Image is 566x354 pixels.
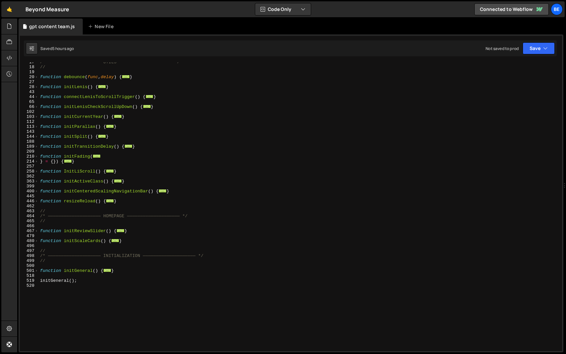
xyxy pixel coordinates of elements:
span: ... [146,95,154,98]
div: 399 [20,184,39,189]
div: 520 [20,283,39,288]
div: Beyond Measure [25,5,69,13]
div: 363 [20,179,39,184]
div: 498 [20,253,39,258]
div: 257 [20,164,39,169]
span: ... [98,85,106,88]
div: 518 [20,273,39,278]
a: 🤙 [1,1,18,17]
div: 480 [20,238,39,243]
div: 465 [20,219,39,224]
span: ... [143,105,151,108]
div: 28 [20,84,39,89]
div: 102 [20,109,39,114]
div: 496 [20,243,39,248]
a: Connected to Webflow [474,3,549,15]
div: 189 [20,144,39,149]
span: ... [114,179,122,183]
div: 18 [20,65,39,70]
div: 466 [20,224,39,228]
span: ... [124,144,132,148]
a: Be [551,3,563,15]
div: 113 [20,124,39,129]
div: 27 [20,79,39,84]
span: ... [106,199,114,203]
div: 497 [20,248,39,253]
div: 65 [20,99,39,104]
span: ... [103,269,111,272]
div: 210 [20,154,39,159]
div: 66 [20,104,39,109]
div: 479 [20,233,39,238]
span: ... [106,125,114,128]
span: ... [64,159,72,163]
div: 143 [20,129,39,134]
span: ... [111,239,119,242]
div: 258 [20,169,39,174]
div: 445 [20,194,39,199]
div: 19 [20,70,39,75]
div: 462 [20,204,39,209]
div: 44 [20,94,39,99]
div: 519 [20,278,39,283]
span: ... [93,154,101,158]
span: ... [98,134,106,138]
div: 400 [20,189,39,194]
div: gpt content team.js [29,23,75,30]
div: 499 [20,258,39,263]
div: 464 [20,214,39,219]
div: 214 [20,159,39,164]
span: ... [159,189,166,193]
button: Code Only [255,3,311,15]
div: 209 [20,149,39,154]
div: 500 [20,263,39,268]
div: 5 hours ago [52,46,74,51]
span: ... [117,229,124,232]
div: Saved [40,46,74,51]
span: ... [122,75,130,78]
div: 112 [20,119,39,124]
div: Not saved to prod [486,46,519,51]
span: ... [106,169,114,173]
div: 17 [20,60,39,65]
div: 144 [20,134,39,139]
div: 362 [20,174,39,179]
div: 188 [20,139,39,144]
div: 43 [20,89,39,94]
button: Save [523,42,555,54]
div: 446 [20,199,39,204]
div: 103 [20,114,39,119]
span: ... [114,115,122,118]
div: 463 [20,209,39,214]
div: 467 [20,228,39,233]
div: New File [88,23,116,30]
div: 501 [20,268,39,273]
div: 20 [20,75,39,79]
